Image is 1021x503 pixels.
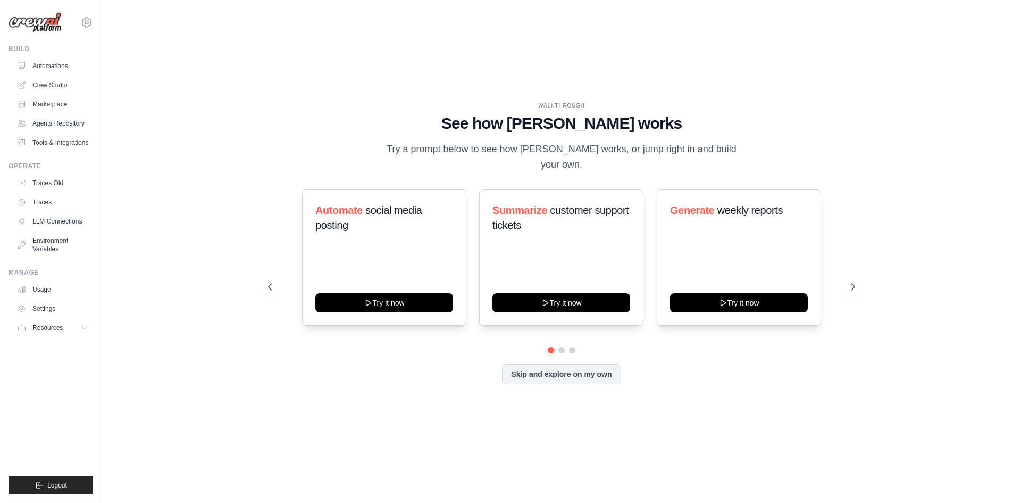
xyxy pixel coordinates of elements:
a: Marketplace [13,96,93,113]
a: Crew Studio [13,77,93,94]
span: social media posting [315,204,422,231]
a: LLM Connections [13,213,93,230]
span: Resources [32,324,63,332]
img: Logo [9,12,62,33]
a: Tools & Integrations [13,134,93,151]
span: Generate [670,204,715,216]
button: Try it now [315,293,453,312]
span: weekly reports [717,204,782,216]
a: Settings [13,300,93,317]
a: Traces [13,194,93,211]
h1: See how [PERSON_NAME] works [268,114,855,133]
button: Logout [9,476,93,494]
span: Logout [47,481,67,490]
div: Operate [9,162,93,170]
span: Automate [315,204,363,216]
a: Environment Variables [13,232,93,258]
p: Try a prompt below to see how [PERSON_NAME] works, or jump right in and build your own. [383,142,740,173]
span: customer support tickets [492,204,629,231]
a: Traces Old [13,175,93,192]
button: Skip and explore on my own [502,364,621,384]
div: WALKTHROUGH [268,102,855,110]
div: Build [9,45,93,53]
span: Summarize [492,204,547,216]
a: Agents Repository [13,115,93,132]
button: Resources [13,319,93,336]
div: Manage [9,268,93,277]
button: Try it now [492,293,630,312]
a: Automations [13,57,93,75]
a: Usage [13,281,93,298]
button: Try it now [670,293,808,312]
